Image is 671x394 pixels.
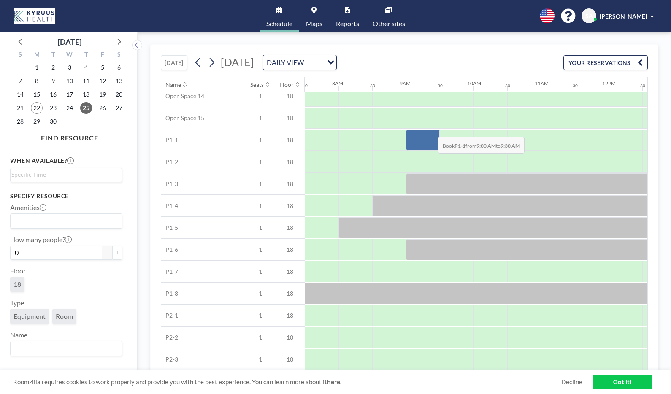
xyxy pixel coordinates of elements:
[246,334,275,341] span: 1
[97,102,108,114] span: Friday, September 26, 2025
[275,158,305,166] span: 18
[111,50,127,61] div: S
[14,280,21,289] span: 18
[275,290,305,297] span: 18
[10,331,27,339] label: Name
[62,50,78,61] div: W
[161,246,178,254] span: P1-6
[246,92,275,100] span: 1
[332,80,343,86] div: 8AM
[161,268,178,275] span: P1-7
[336,20,359,27] span: Reports
[275,224,305,232] span: 18
[64,89,76,100] span: Wednesday, September 17, 2025
[161,312,178,319] span: P2-1
[246,312,275,319] span: 1
[438,137,525,154] span: Book from to
[476,143,496,149] b: 9:00 AM
[102,246,112,260] button: -
[14,116,26,127] span: Sunday, September 28, 2025
[306,57,322,68] input: Search for option
[275,356,305,363] span: 18
[11,216,117,227] input: Search for option
[275,114,305,122] span: 18
[10,130,129,142] h4: FIND RESOURCE
[58,36,81,48] div: [DATE]
[165,81,181,89] div: Name
[602,80,616,86] div: 12PM
[10,235,72,244] label: How many people?
[250,81,264,89] div: Seats
[161,334,178,341] span: P2-2
[161,290,178,297] span: P1-8
[80,62,92,73] span: Thursday, September 4, 2025
[327,378,341,386] a: here.
[373,20,405,27] span: Other sites
[14,75,26,87] span: Sunday, September 7, 2025
[275,246,305,254] span: 18
[80,89,92,100] span: Thursday, September 18, 2025
[64,75,76,87] span: Wednesday, September 10, 2025
[438,83,443,89] div: 30
[246,202,275,210] span: 1
[31,116,43,127] span: Monday, September 29, 2025
[56,312,73,321] span: Room
[10,267,26,275] label: Floor
[161,202,178,210] span: P1-4
[11,214,122,228] div: Search for option
[161,55,187,70] button: [DATE]
[279,81,294,89] div: Floor
[97,75,108,87] span: Friday, September 12, 2025
[505,83,510,89] div: 30
[573,83,578,89] div: 30
[31,89,43,100] span: Monday, September 15, 2025
[113,75,125,87] span: Saturday, September 13, 2025
[275,92,305,100] span: 18
[97,89,108,100] span: Friday, September 19, 2025
[64,62,76,73] span: Wednesday, September 3, 2025
[275,180,305,188] span: 18
[11,168,122,181] div: Search for option
[94,50,111,61] div: F
[246,290,275,297] span: 1
[10,299,24,307] label: Type
[80,102,92,114] span: Thursday, September 25, 2025
[370,83,375,89] div: 30
[246,136,275,144] span: 1
[161,224,178,232] span: P1-5
[246,180,275,188] span: 1
[113,89,125,100] span: Saturday, September 20, 2025
[275,312,305,319] span: 18
[97,62,108,73] span: Friday, September 5, 2025
[585,12,593,20] span: SA
[161,180,178,188] span: P1-3
[593,375,652,389] a: Got it!
[561,378,582,386] a: Decline
[112,246,122,260] button: +
[246,224,275,232] span: 1
[14,8,55,24] img: organization-logo
[246,158,275,166] span: 1
[246,268,275,275] span: 1
[265,57,306,68] span: DAILY VIEW
[29,50,45,61] div: M
[13,378,561,386] span: Roomzilla requires cookies to work properly and provide you with the best experience. You can lea...
[246,356,275,363] span: 1
[161,158,178,166] span: P1-2
[161,356,178,363] span: P2-3
[64,102,76,114] span: Wednesday, September 24, 2025
[14,102,26,114] span: Sunday, September 21, 2025
[11,343,117,354] input: Search for option
[11,170,117,179] input: Search for option
[563,55,648,70] button: YOUR RESERVATIONS
[263,55,336,70] div: Search for option
[31,102,43,114] span: Monday, September 22, 2025
[275,202,305,210] span: 18
[600,13,647,20] span: [PERSON_NAME]
[31,75,43,87] span: Monday, September 8, 2025
[80,75,92,87] span: Thursday, September 11, 2025
[161,114,204,122] span: Open Space 15
[47,62,59,73] span: Tuesday, September 2, 2025
[400,80,411,86] div: 9AM
[47,89,59,100] span: Tuesday, September 16, 2025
